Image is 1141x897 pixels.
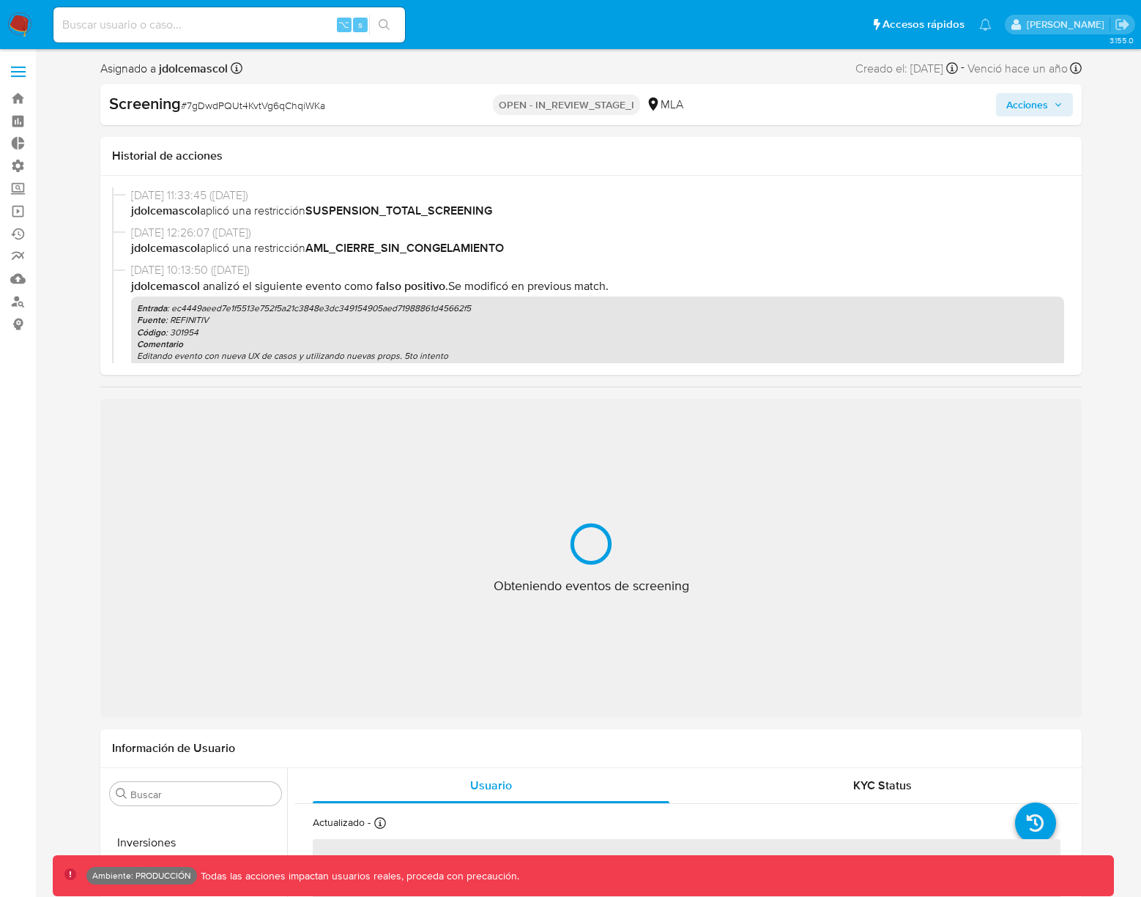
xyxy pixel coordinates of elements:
[137,314,1058,326] p: : REFINITIV
[92,873,191,879] p: Ambiente: PRODUCCIÓN
[112,741,235,756] h1: Información de Usuario
[979,18,992,31] a: Notificaciones
[369,15,399,35] button: search-icon
[305,202,492,219] b: SUSPENSION_TOTAL_SCREENING
[137,326,166,339] b: Código
[313,816,371,830] p: Actualizado -
[131,240,1064,256] span: aplicó una restricción
[493,94,640,115] p: OPEN - IN_REVIEW_STAGE_I
[203,278,373,294] span: Analizó el siguiente evento como
[131,239,200,256] b: jdolcemascol
[646,97,683,113] div: MLA
[967,61,1068,77] span: Venció hace un año
[131,262,1064,278] span: [DATE] 10:13:50 ([DATE])
[137,338,183,351] b: Comentario
[376,278,445,294] b: Falso positivo
[137,327,1058,338] p: : 301954
[131,225,1064,241] span: [DATE] 12:26:07 ([DATE])
[855,59,958,78] div: Creado el: [DATE]
[358,18,363,31] span: s
[156,60,228,77] b: jdolcemascol
[130,788,275,801] input: Buscar
[470,777,512,794] span: Usuario
[116,788,127,800] button: Buscar
[112,149,1070,163] h1: Historial de acciones
[131,278,1064,294] p: . Se modificó en previous match .
[131,187,1064,204] span: [DATE] 11:33:45 ([DATE])
[1027,18,1110,31] p: joaquin.dolcemascolo@mercadolibre.com
[197,869,519,883] p: Todas las acciones impactan usuarios reales, proceda con precaución.
[131,278,200,294] b: jdolcemascol
[882,17,965,32] span: Accesos rápidos
[109,92,181,115] b: Screening
[100,61,228,77] span: Asignado a
[53,15,405,34] input: Buscar usuario o caso...
[961,59,965,78] span: -
[137,302,167,315] b: Entrada
[1006,93,1048,116] span: Acciones
[137,313,166,327] b: Fuente
[131,203,1064,219] span: aplicó una restricción
[996,93,1073,116] button: Acciones
[104,825,287,860] button: Inversiones
[137,350,1058,362] p: Editando evento con nueva UX de casos y utilizando nuevas props. 5to intento
[137,302,1058,314] p: : ec4449aeed7e1f5513e752f5a21c3848e3dc349154905aed71988861d45662f5
[853,777,912,794] span: KYC Status
[338,18,349,31] span: ⌥
[131,202,200,219] b: jdolcemascol
[181,98,325,113] span: # 7gDwdPQUt4KvtVg6qChqiWKa
[1115,17,1130,32] a: Salir
[305,239,504,256] b: AML_CIERRE_SIN_CONGELAMIENTO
